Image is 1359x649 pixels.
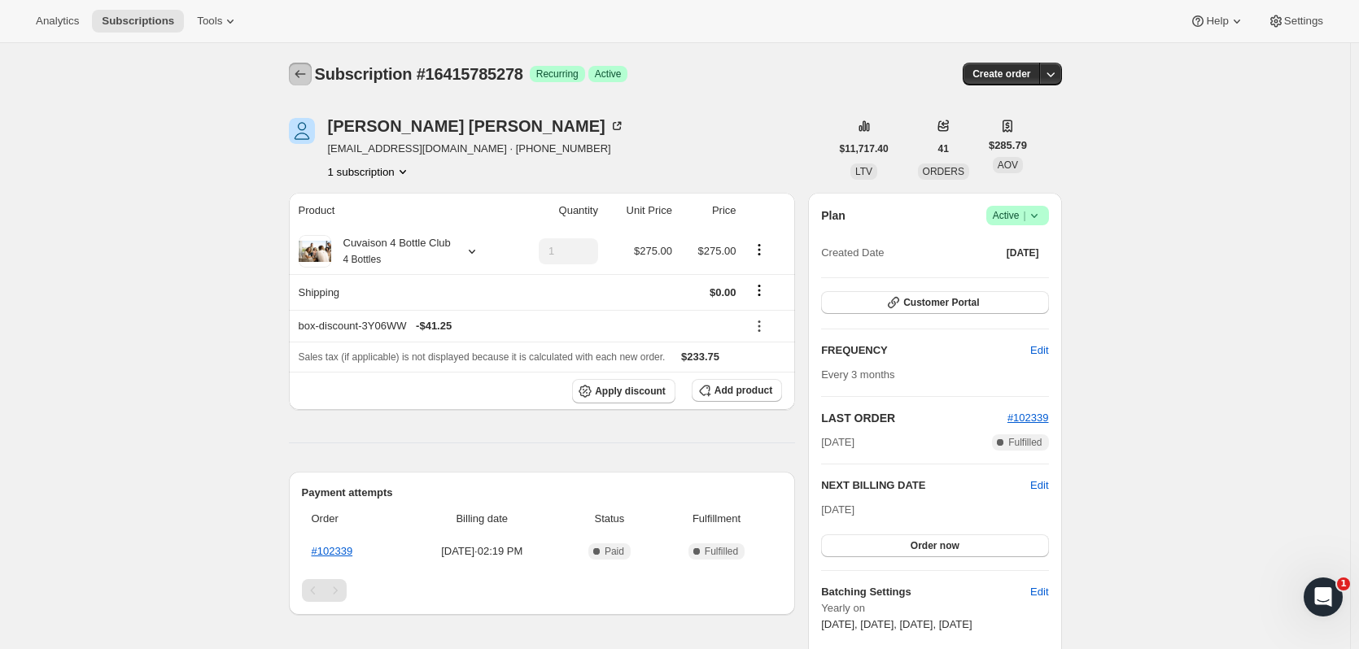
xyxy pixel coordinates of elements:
span: Tools [197,15,222,28]
small: 4 Bottles [343,254,382,265]
span: Analytics [36,15,79,28]
span: Yearly on [821,600,1048,616]
span: $275.00 [634,245,672,257]
span: 41 [938,142,949,155]
span: [DATE] · 02:19 PM [406,543,559,560]
span: Settings [1284,15,1323,28]
span: [DATE] [821,503,854,516]
span: 1 [1337,577,1350,590]
iframe: Intercom live chat [1304,577,1343,616]
button: Edit [1020,579,1058,605]
th: Shipping [289,274,511,310]
button: Tools [187,10,248,33]
h2: FREQUENCY [821,342,1030,359]
span: [DATE] [1007,246,1039,259]
button: $11,717.40 [830,137,898,160]
th: Unit Price [603,193,677,229]
span: LTV [855,166,872,177]
span: Add product [714,384,772,397]
span: $11,717.40 [840,142,889,155]
span: [DATE], [DATE], [DATE], [DATE] [821,618,972,630]
div: box-discount-3Y06WW [299,318,736,334]
th: Order [302,501,401,537]
h6: Batching Settings [821,584,1030,600]
a: #102339 [1007,412,1049,424]
button: Order now [821,534,1048,557]
span: Subscriptions [102,15,174,28]
h2: Payment attempts [302,485,783,501]
span: Subscription #16415785278 [315,65,523,83]
th: Product [289,193,511,229]
span: | [1023,209,1025,222]
span: - $41.25 [416,318,452,334]
span: Apply discount [595,385,666,398]
button: Subscriptions [92,10,184,33]
button: Subscriptions [289,63,312,85]
button: Settings [1258,10,1333,33]
button: Add product [692,379,782,402]
span: Recurring [536,68,579,81]
span: Order now [911,539,959,552]
span: Fulfilled [1008,436,1042,449]
span: Help [1206,15,1228,28]
span: AOV [998,159,1018,171]
span: Active [993,207,1042,224]
span: Sales tax (if applicable) is not displayed because it is calculated with each new order. [299,351,666,363]
span: Customer Portal [903,296,979,309]
button: [DATE] [997,242,1049,264]
span: Active [595,68,622,81]
button: Edit [1030,477,1048,494]
span: STEVE MCCARTY [289,118,315,144]
span: Edit [1030,584,1048,600]
span: Every 3 months [821,368,894,381]
span: Status [568,511,651,527]
span: Fulfillment [661,511,772,527]
button: Shipping actions [746,281,772,299]
h2: LAST ORDER [821,410,1007,426]
span: Fulfilled [705,545,738,558]
span: [EMAIL_ADDRESS][DOMAIN_NAME] · [PHONE_NUMBER] [328,141,625,157]
button: Analytics [26,10,89,33]
span: $275.00 [698,245,736,257]
button: Customer Portal [821,291,1048,314]
span: $0.00 [710,286,736,298]
span: Edit [1030,342,1048,359]
button: Edit [1020,338,1058,364]
span: Create order [972,68,1030,81]
h2: NEXT BILLING DATE [821,477,1030,494]
button: Product actions [746,241,772,259]
span: Paid [605,545,624,558]
div: Cuvaison 4 Bottle Club [331,235,451,268]
span: $233.75 [681,351,719,363]
span: ORDERS [923,166,964,177]
button: Create order [963,63,1040,85]
h2: Plan [821,207,846,224]
span: $285.79 [989,137,1027,154]
div: [PERSON_NAME] [PERSON_NAME] [328,118,625,134]
button: #102339 [1007,410,1049,426]
span: Billing date [406,511,559,527]
button: Apply discount [572,379,675,403]
a: #102339 [312,545,353,557]
button: Help [1180,10,1254,33]
span: Created Date [821,245,884,261]
nav: Pagination [302,579,783,602]
button: Product actions [328,163,411,180]
span: [DATE] [821,434,854,451]
th: Quantity [511,193,603,229]
button: 41 [929,137,959,160]
th: Price [677,193,741,229]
